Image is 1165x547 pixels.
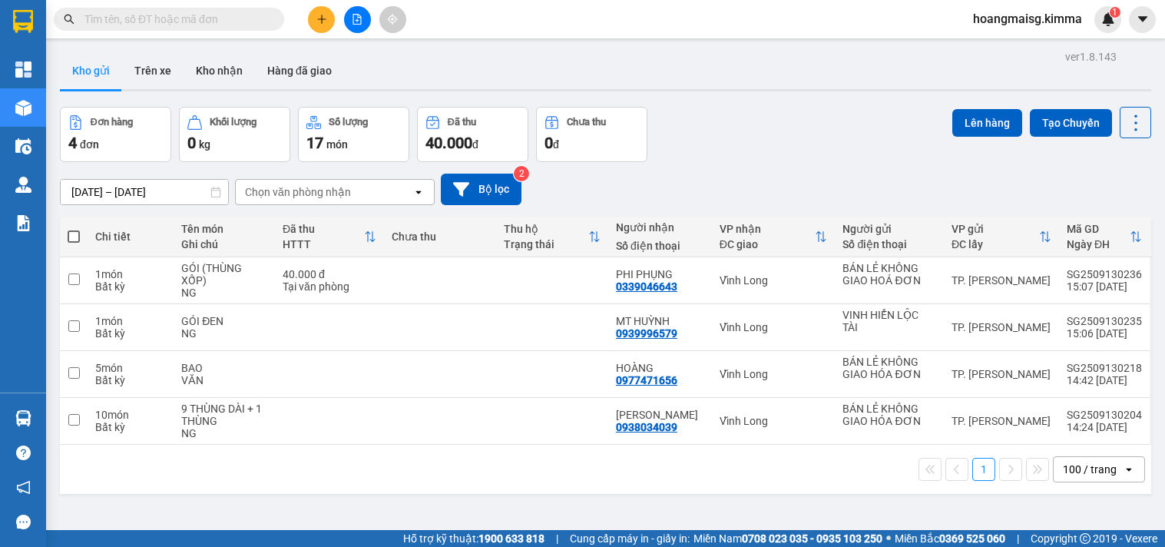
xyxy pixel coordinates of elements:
[720,223,816,235] div: VP nhận
[417,107,528,162] button: Đã thu40.000đ
[712,217,836,257] th: Toggle SortBy
[842,238,935,250] div: Số điện thoại
[1063,462,1117,477] div: 100 / trang
[553,138,559,151] span: đ
[1101,12,1115,26] img: icon-new-feature
[80,138,99,151] span: đơn
[95,280,166,293] div: Bất kỳ
[306,134,323,152] span: 17
[720,415,828,427] div: Vĩnh Long
[567,117,606,128] div: Chưa thu
[895,530,1005,547] span: Miền Bắc
[179,107,290,162] button: Khối lượng0kg
[478,532,544,545] strong: 1900 633 818
[952,415,1051,427] div: TP. [PERSON_NAME]
[181,374,267,386] div: VĂN
[842,262,935,287] div: BÁN LẺ KHÔNG GIAO HOÁ ĐƠN
[68,134,77,152] span: 4
[952,238,1039,250] div: ĐC lấy
[952,109,1022,137] button: Lên hàng
[616,421,677,433] div: 0938034039
[275,217,383,257] th: Toggle SortBy
[181,315,267,327] div: GÓI ĐEN
[181,403,267,427] div: 9 THÙNG DÀI + 1 THÙNG
[504,223,588,235] div: Thu hộ
[122,52,184,89] button: Trên xe
[283,268,376,280] div: 40.000 đ
[95,327,166,340] div: Bất kỳ
[1067,280,1142,293] div: 15:07 [DATE]
[184,52,255,89] button: Kho nhận
[570,530,690,547] span: Cung cấp máy in - giấy in:
[1129,6,1156,33] button: caret-down
[387,14,398,25] span: aim
[693,530,882,547] span: Miền Nam
[1067,238,1130,250] div: Ngày ĐH
[1067,362,1142,374] div: SG2509130218
[842,223,935,235] div: Người gửi
[842,309,935,333] div: VINH HIỂN LỘC TÀI
[425,134,472,152] span: 40.000
[972,458,995,481] button: 1
[403,530,544,547] span: Hỗ trợ kỹ thuật:
[944,217,1059,257] th: Toggle SortBy
[720,321,828,333] div: Vĩnh Long
[91,117,133,128] div: Đơn hàng
[616,268,704,280] div: PHI PHỤNG
[352,14,362,25] span: file-add
[344,6,371,33] button: file-add
[245,184,351,200] div: Chọn văn phòng nhận
[842,356,935,380] div: BÁN LẺ KHÔNG GIAO HÓA ĐƠN
[1067,409,1142,421] div: SG2509130204
[283,238,363,250] div: HTTT
[616,327,677,340] div: 0939996579
[952,321,1051,333] div: TP. [PERSON_NAME]
[616,374,677,386] div: 0977471656
[939,532,1005,545] strong: 0369 525 060
[1030,109,1112,137] button: Tạo Chuyến
[952,368,1051,380] div: TP. [PERSON_NAME]
[1017,530,1019,547] span: |
[1067,268,1142,280] div: SG2509130236
[95,230,166,243] div: Chi tiết
[181,362,267,374] div: BAO
[961,9,1094,28] span: hoangmaisg.kimma
[15,215,31,231] img: solution-icon
[60,107,171,162] button: Đơn hàng4đơn
[1067,223,1130,235] div: Mã GD
[181,427,267,439] div: NG
[1136,12,1150,26] span: caret-down
[326,138,348,151] span: món
[95,315,166,327] div: 1 món
[199,138,210,151] span: kg
[1065,48,1117,65] div: ver 1.8.143
[15,100,31,116] img: warehouse-icon
[441,174,521,205] button: Bộ lọc
[742,532,882,545] strong: 0708 023 035 - 0935 103 250
[16,446,31,460] span: question-circle
[255,52,344,89] button: Hàng đã giao
[1080,533,1091,544] span: copyright
[616,280,677,293] div: 0339046643
[283,280,376,293] div: Tại văn phòng
[316,14,327,25] span: plus
[16,480,31,495] span: notification
[496,217,608,257] th: Toggle SortBy
[84,11,266,28] input: Tìm tên, số ĐT hoặc mã đơn
[181,238,267,250] div: Ghi chú
[15,177,31,193] img: warehouse-icon
[448,117,476,128] div: Đã thu
[1059,217,1150,257] th: Toggle SortBy
[181,327,267,340] div: NG
[616,240,704,252] div: Số điện thoại
[952,274,1051,287] div: TP. [PERSON_NAME]
[210,117,256,128] div: Khối lượng
[283,223,363,235] div: Đã thu
[64,14,74,25] span: search
[181,262,267,287] div: GÓI (THÙNG XỐP)
[95,268,166,280] div: 1 món
[886,535,891,542] span: ⚪️
[1112,7,1117,18] span: 1
[536,107,647,162] button: Chưa thu0đ
[1067,374,1142,386] div: 14:42 [DATE]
